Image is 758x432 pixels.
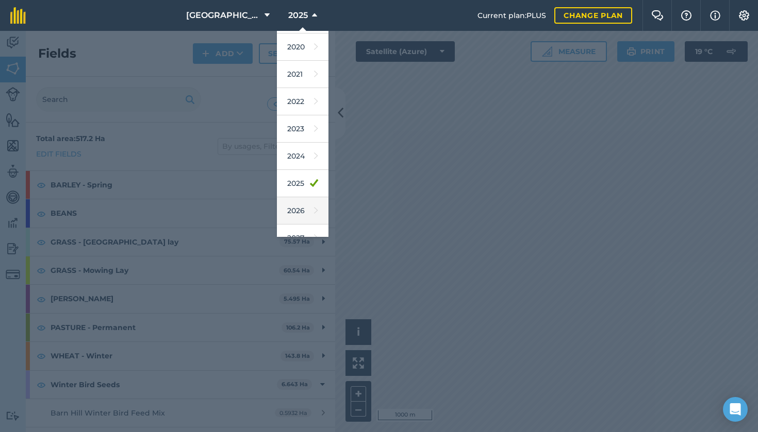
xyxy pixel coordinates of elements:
img: svg+xml;base64,PHN2ZyB4bWxucz0iaHR0cDovL3d3dy53My5vcmcvMjAwMC9zdmciIHdpZHRoPSIxNyIgaGVpZ2h0PSIxNy... [710,9,720,22]
a: 2027 [277,224,328,252]
a: 2024 [277,143,328,170]
a: 2025 [277,170,328,197]
img: Two speech bubbles overlapping with the left bubble in the forefront [651,10,664,21]
img: A cog icon [738,10,750,21]
img: fieldmargin Logo [10,7,26,24]
a: 2022 [277,88,328,115]
img: A question mark icon [680,10,693,21]
span: 2025 [288,9,308,22]
span: Current plan : PLUS [477,10,546,21]
a: 2020 [277,33,328,61]
a: 2026 [277,197,328,224]
a: 2021 [277,61,328,88]
a: 2023 [277,115,328,143]
div: Open Intercom Messenger [723,397,748,422]
a: Change plan [554,7,632,24]
span: [GEOGRAPHIC_DATA] [186,9,260,22]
